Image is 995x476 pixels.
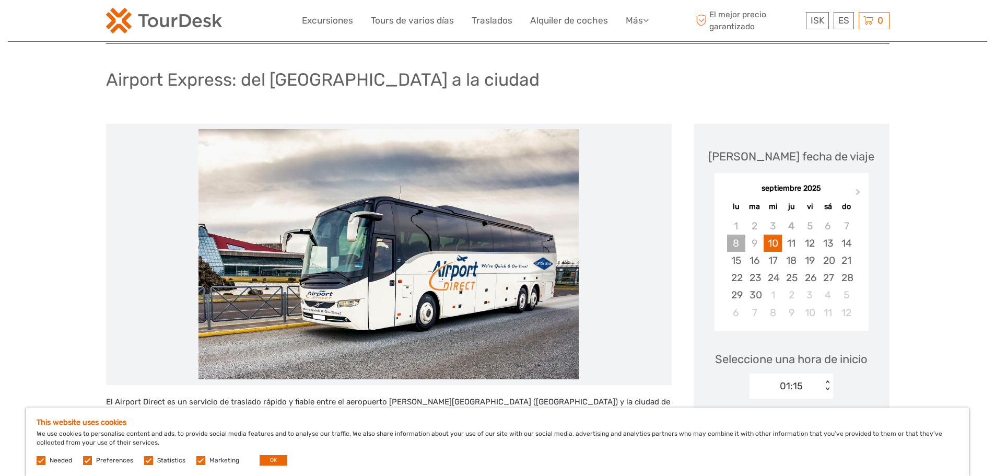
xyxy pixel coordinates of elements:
div: Choose viernes, 10 de octubre de 2025 [801,304,819,321]
div: Choose viernes, 3 de octubre de 2025 [801,286,819,304]
div: Choose jueves, 9 de octubre de 2025 [782,304,800,321]
div: ma [745,200,764,214]
a: Traslados [472,13,512,28]
div: Not available lunes, 8 de septiembre de 2025 [727,235,745,252]
span: ISK [811,15,824,26]
button: OK [260,455,287,466]
div: Choose domingo, 5 de octubre de 2025 [837,286,856,304]
span: 0 [876,15,885,26]
p: We're away right now. Please check back later! [15,18,118,27]
div: Not available miércoles, 3 de septiembre de 2025 [764,217,782,235]
a: Tours de varios días [371,13,454,28]
div: Choose sábado, 27 de septiembre de 2025 [819,269,837,286]
a: Excursiones [302,13,353,28]
div: Not available domingo, 7 de septiembre de 2025 [837,217,856,235]
div: Choose lunes, 6 de octubre de 2025 [727,304,745,321]
div: Not available lunes, 1 de septiembre de 2025 [727,217,745,235]
div: Choose miércoles, 8 de octubre de 2025 [764,304,782,321]
div: do [837,200,856,214]
div: Choose miércoles, 24 de septiembre de 2025 [764,269,782,286]
div: Choose sábado, 13 de septiembre de 2025 [819,235,837,252]
h1: Airport Express: del [GEOGRAPHIC_DATA] a la ciudad [106,69,540,90]
div: Choose lunes, 29 de septiembre de 2025 [727,286,745,304]
div: Choose jueves, 2 de octubre de 2025 [782,286,800,304]
div: Choose domingo, 14 de septiembre de 2025 [837,235,856,252]
label: Preferences [96,456,133,465]
div: Not available martes, 2 de septiembre de 2025 [745,217,764,235]
img: 120-15d4194f-c635-41b9-a512-a3cb382bfb57_logo_small.png [106,8,222,33]
div: ES [834,12,854,29]
img: d80a9446c4134195a3c0757be9d42e53_main_slider.jpg [198,129,579,380]
div: Choose viernes, 12 de septiembre de 2025 [801,235,819,252]
div: septiembre 2025 [715,183,869,194]
div: Choose miércoles, 1 de octubre de 2025 [764,286,782,304]
div: Not available jueves, 4 de septiembre de 2025 [782,217,800,235]
div: We use cookies to personalise content and ads, to provide social media features and to analyse ou... [26,408,969,476]
label: Statistics [157,456,185,465]
span: El mejor precio garantizado [694,9,803,32]
label: Marketing [209,456,239,465]
div: Choose martes, 23 de septiembre de 2025 [745,269,764,286]
div: Choose sábado, 20 de septiembre de 2025 [819,252,837,269]
div: Choose jueves, 25 de septiembre de 2025 [782,269,800,286]
div: [PERSON_NAME] fecha de viaje [708,148,874,165]
div: Not available martes, 9 de septiembre de 2025 [745,235,764,252]
div: Choose sábado, 11 de octubre de 2025 [819,304,837,321]
h5: This website uses cookies [37,418,958,427]
div: Choose viernes, 26 de septiembre de 2025 [801,269,819,286]
button: Next Month [851,186,868,203]
div: Choose jueves, 11 de septiembre de 2025 [782,235,800,252]
div: Choose sábado, 4 de octubre de 2025 [819,286,837,304]
label: Needed [50,456,72,465]
div: Choose miércoles, 10 de septiembre de 2025 [764,235,782,252]
p: El Airport Direct es un servicio de traslado rápido y fiable entre el aeropuerto [PERSON_NAME][GE... [106,396,672,422]
div: Choose viernes, 19 de septiembre de 2025 [801,252,819,269]
div: Choose lunes, 15 de septiembre de 2025 [727,252,745,269]
div: Choose martes, 7 de octubre de 2025 [745,304,764,321]
button: Open LiveChat chat widget [120,16,133,29]
div: Choose domingo, 28 de septiembre de 2025 [837,269,856,286]
div: mi [764,200,782,214]
div: vi [801,200,819,214]
span: Seleccione una hora de inicio [715,351,868,367]
div: Choose lunes, 22 de septiembre de 2025 [727,269,745,286]
div: Not available sábado, 6 de septiembre de 2025 [819,217,837,235]
div: Choose martes, 16 de septiembre de 2025 [745,252,764,269]
div: 01:15 [780,379,803,393]
div: ju [782,200,800,214]
div: Choose jueves, 18 de septiembre de 2025 [782,252,800,269]
div: month 2025-09 [718,217,865,321]
div: lu [727,200,745,214]
div: Choose domingo, 21 de septiembre de 2025 [837,252,856,269]
div: Not available viernes, 5 de septiembre de 2025 [801,217,819,235]
a: Alquiler de coches [530,13,608,28]
div: Choose miércoles, 17 de septiembre de 2025 [764,252,782,269]
div: Choose martes, 30 de septiembre de 2025 [745,286,764,304]
div: sá [819,200,837,214]
div: < > [823,380,832,391]
div: Choose domingo, 12 de octubre de 2025 [837,304,856,321]
a: Más [626,13,649,28]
